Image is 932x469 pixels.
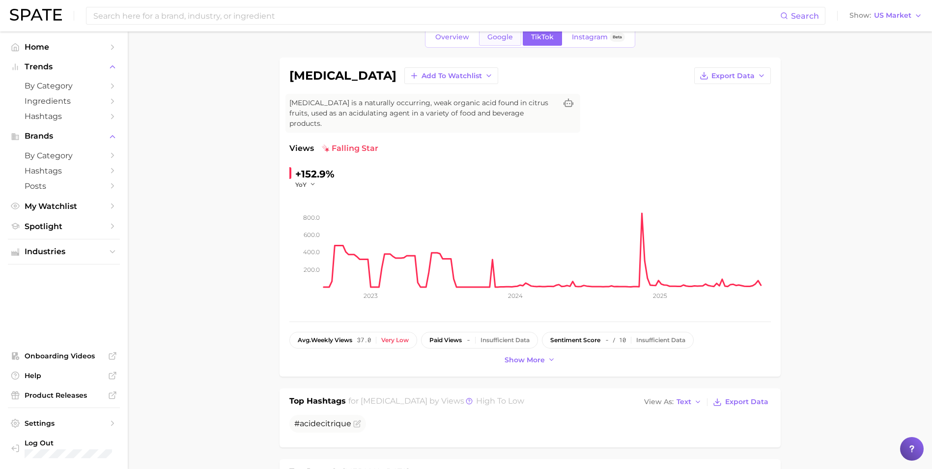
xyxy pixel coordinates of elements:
span: Instagram [572,33,608,41]
tspan: 600.0 [304,231,320,238]
button: Export Data [694,67,771,84]
button: Brands [8,129,120,144]
span: Hashtags [25,112,103,121]
a: Posts [8,178,120,194]
a: by Category [8,78,120,93]
span: Google [487,33,513,41]
span: Show [849,13,871,18]
a: InstagramBeta [564,29,633,46]
span: by Category [25,151,103,160]
span: YoY [295,180,307,189]
span: Hashtags [25,166,103,176]
span: Brands [25,132,103,141]
span: Settings [25,419,103,428]
a: by Category [8,148,120,163]
span: US Market [874,13,911,18]
span: Ingredients [25,96,103,106]
span: Trends [25,62,103,71]
a: Home [8,39,120,55]
span: acid [300,419,316,428]
span: Beta [613,33,622,41]
span: weekly views [298,337,352,344]
span: Overview [435,33,469,41]
button: Show more [502,353,558,367]
button: Industries [8,244,120,259]
span: - / 10 [605,337,626,344]
span: sentiment score [550,337,600,344]
span: Product Releases [25,391,103,400]
div: Insufficient Data [480,337,530,344]
span: Add to Watchlist [422,72,482,80]
button: Trends [8,59,120,74]
span: Show more [505,356,545,364]
span: high to low [476,396,524,406]
span: # ecitrique [294,419,351,428]
tspan: 2025 [652,292,667,299]
a: Overview [427,29,478,46]
span: [MEDICAL_DATA] is a naturally occurring, weak organic acid found in citrus fruits, used as an aci... [289,98,557,129]
button: paid views-Insufficient Data [421,332,538,349]
a: Google [479,29,521,46]
input: Search here for a brand, industry, or ingredient [92,7,780,24]
a: TikTok [523,29,562,46]
button: ShowUS Market [847,9,925,22]
span: Search [791,11,819,21]
h1: [MEDICAL_DATA] [289,70,396,82]
div: +152.9% [295,166,335,182]
a: Spotlight [8,219,120,234]
span: Export Data [711,72,755,80]
button: avg.weekly views37.0Very low [289,332,417,349]
span: Onboarding Videos [25,352,103,360]
tspan: 800.0 [303,214,320,221]
span: Text [677,399,691,405]
button: Export Data [710,395,770,409]
span: My Watchlist [25,202,103,211]
span: Home [25,42,103,52]
button: View AsText [642,396,705,409]
span: by Category [25,81,103,90]
span: Help [25,371,103,380]
span: [MEDICAL_DATA] [361,396,427,406]
abbr: average [298,336,311,344]
button: Flag as miscategorized or irrelevant [353,420,361,428]
button: sentiment score- / 10Insufficient Data [542,332,694,349]
tspan: 200.0 [304,266,320,273]
span: Views [289,143,314,154]
h1: Top Hashtags [289,395,346,409]
button: Add to Watchlist [404,67,498,84]
a: Help [8,368,120,383]
span: Industries [25,247,103,256]
a: My Watchlist [8,199,120,214]
span: Posts [25,181,103,191]
img: falling star [322,145,330,152]
span: falling star [322,143,378,154]
div: Insufficient Data [636,337,685,344]
span: Export Data [725,398,768,406]
img: SPATE [10,9,62,21]
button: YoY [295,180,316,189]
a: Log out. Currently logged in with e-mail alyons@naturalfactors.com. [8,436,120,461]
span: paid views [429,337,462,344]
tspan: 2023 [364,292,378,299]
a: Hashtags [8,109,120,124]
tspan: 2024 [508,292,522,299]
h2: for by Views [348,395,524,409]
a: Ingredients [8,93,120,109]
span: - [467,337,470,344]
a: Onboarding Videos [8,349,120,363]
tspan: 400.0 [303,248,320,256]
span: View As [644,399,674,405]
a: Settings [8,416,120,431]
a: Product Releases [8,388,120,403]
div: Very low [381,337,409,344]
span: Log Out [25,439,118,447]
span: Spotlight [25,222,103,231]
a: Hashtags [8,163,120,178]
span: 37.0 [357,337,371,344]
span: TikTok [531,33,554,41]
